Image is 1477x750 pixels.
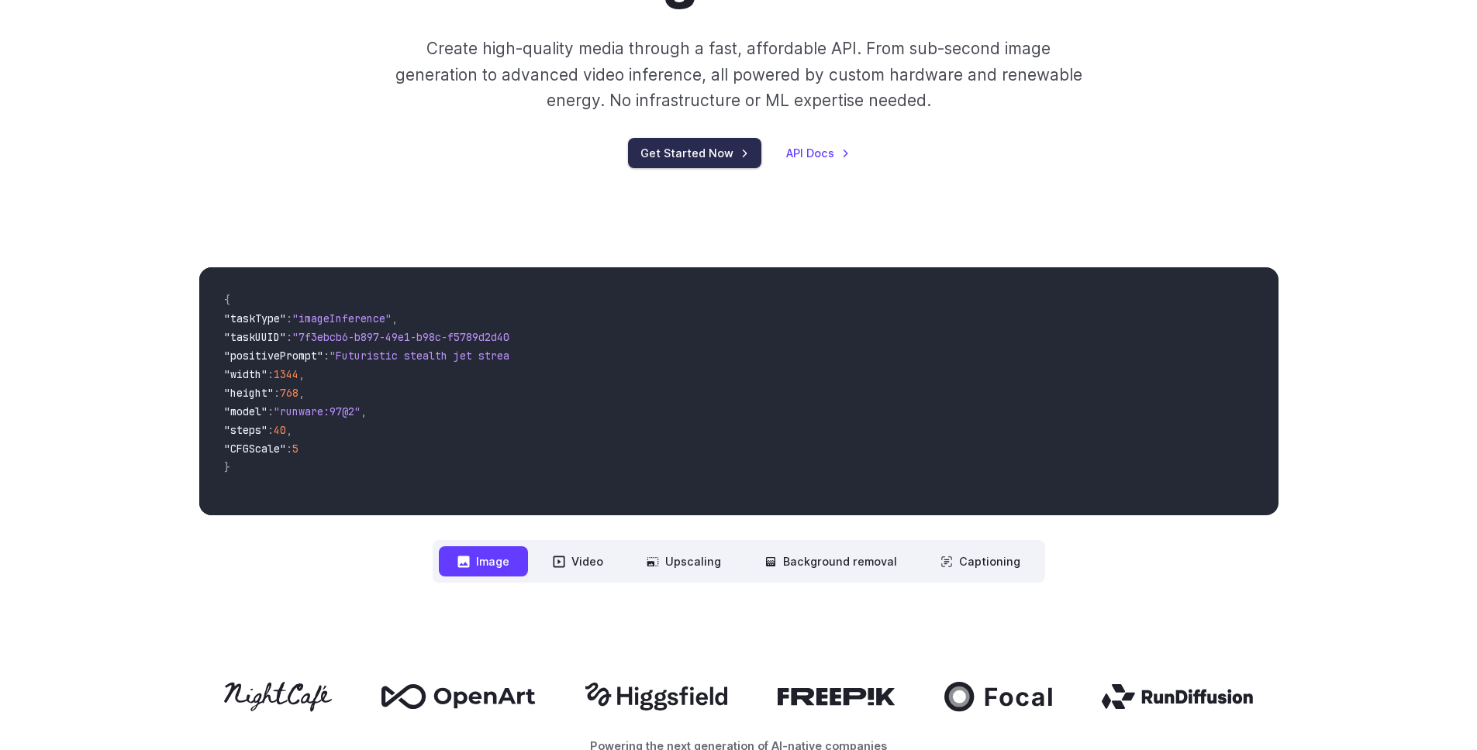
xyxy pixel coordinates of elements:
[746,546,916,576] button: Background removal
[292,442,299,456] span: 5
[286,330,292,344] span: :
[224,460,230,474] span: }
[267,367,274,381] span: :
[224,386,274,400] span: "height"
[286,442,292,456] span: :
[224,349,323,363] span: "positivePrompt"
[292,311,392,325] span: "imageInference"
[224,404,267,418] span: "model"
[274,423,286,437] span: 40
[922,546,1039,576] button: Captioning
[286,423,292,437] span: ,
[274,367,299,381] span: 1344
[274,404,361,418] span: "runware:97@2"
[267,423,274,437] span: :
[323,349,330,363] span: :
[224,423,267,437] span: "steps"
[224,293,230,307] span: {
[299,367,305,381] span: ,
[786,144,850,162] a: API Docs
[330,349,894,363] span: "Futuristic stealth jet streaking through a neon-lit cityscape with glowing purple exhaust"
[534,546,622,576] button: Video
[393,36,1084,113] p: Create high-quality media through a fast, affordable API. From sub-second image generation to adv...
[292,330,528,344] span: "7f3ebcb6-b897-49e1-b98c-f5789d2d40d7"
[628,546,740,576] button: Upscaling
[224,442,286,456] span: "CFGScale"
[439,546,528,576] button: Image
[286,311,292,325] span: :
[392,311,398,325] span: ,
[299,386,305,400] span: ,
[267,404,274,418] span: :
[224,330,286,344] span: "taskUUID"
[280,386,299,400] span: 768
[224,367,267,381] span: "width"
[224,311,286,325] span: "taskType"
[361,404,367,418] span: ,
[628,138,761,168] a: Get Started Now
[274,386,280,400] span: :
